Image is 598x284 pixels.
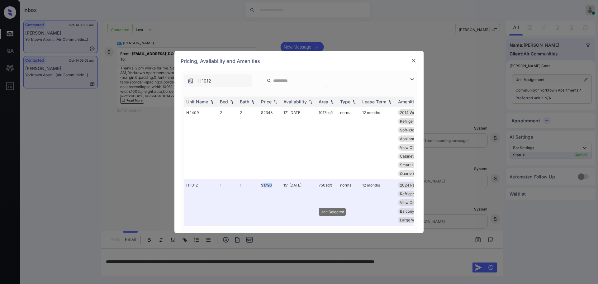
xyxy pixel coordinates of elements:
[184,226,217,272] td: H 0304
[400,192,430,196] span: Refrigerator Le...
[400,200,417,205] span: View City
[338,107,360,179] td: normal
[240,99,249,104] div: Bath
[184,179,217,226] td: H 1012
[400,128,431,132] span: Soft-close Draw...
[237,179,259,226] td: 1
[400,136,430,141] span: Appliances Stai...
[186,99,208,104] div: Unit Name
[316,226,338,272] td: 1017 sqft
[281,107,316,179] td: 17' [DATE]
[408,76,416,83] img: icon-zuma
[209,100,215,104] img: sorting
[400,145,417,150] span: View City
[400,209,414,214] span: Balcony
[184,107,217,179] td: H 1409
[351,100,357,104] img: sorting
[217,107,237,179] td: 2
[316,107,338,179] td: 1017 sqft
[400,163,434,167] span: Smart Home Door...
[237,107,259,179] td: 2
[400,110,432,115] span: 2014 Wood Floor...
[400,171,429,176] span: Quartz Counters
[220,99,228,104] div: Bed
[360,107,396,179] td: 12 months
[340,99,350,104] div: Type
[229,100,235,104] img: sorting
[329,100,335,104] img: sorting
[174,51,424,71] div: Pricing, Availability and Amenities
[261,99,272,104] div: Price
[387,100,393,104] img: sorting
[187,78,194,84] img: icon-zuma
[281,179,316,226] td: 15' [DATE]
[197,78,211,84] span: H 1012
[237,226,259,272] td: 2
[362,99,386,104] div: Lease Term
[338,179,360,226] td: normal
[411,58,417,64] img: close
[283,99,307,104] div: Availability
[267,78,271,83] img: icon-zuma
[217,226,237,272] td: 2
[307,100,314,104] img: sorting
[281,226,316,272] td: 31' [DATE]
[217,179,237,226] td: 1
[259,226,281,272] td: $2298
[316,179,338,226] td: 750 sqft
[338,226,360,272] td: normal
[400,154,431,159] span: Cabinet Accent ...
[400,218,431,222] span: Large Walk-in C...
[259,107,281,179] td: $2348
[259,179,281,226] td: $1790
[400,119,430,124] span: Refrigerator Le...
[360,179,396,226] td: 12 months
[272,100,278,104] img: sorting
[319,99,328,104] div: Area
[400,183,431,187] span: 2024 Paint Colo...
[398,99,419,104] div: Amenities
[250,100,256,104] img: sorting
[360,226,396,272] td: 12 months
